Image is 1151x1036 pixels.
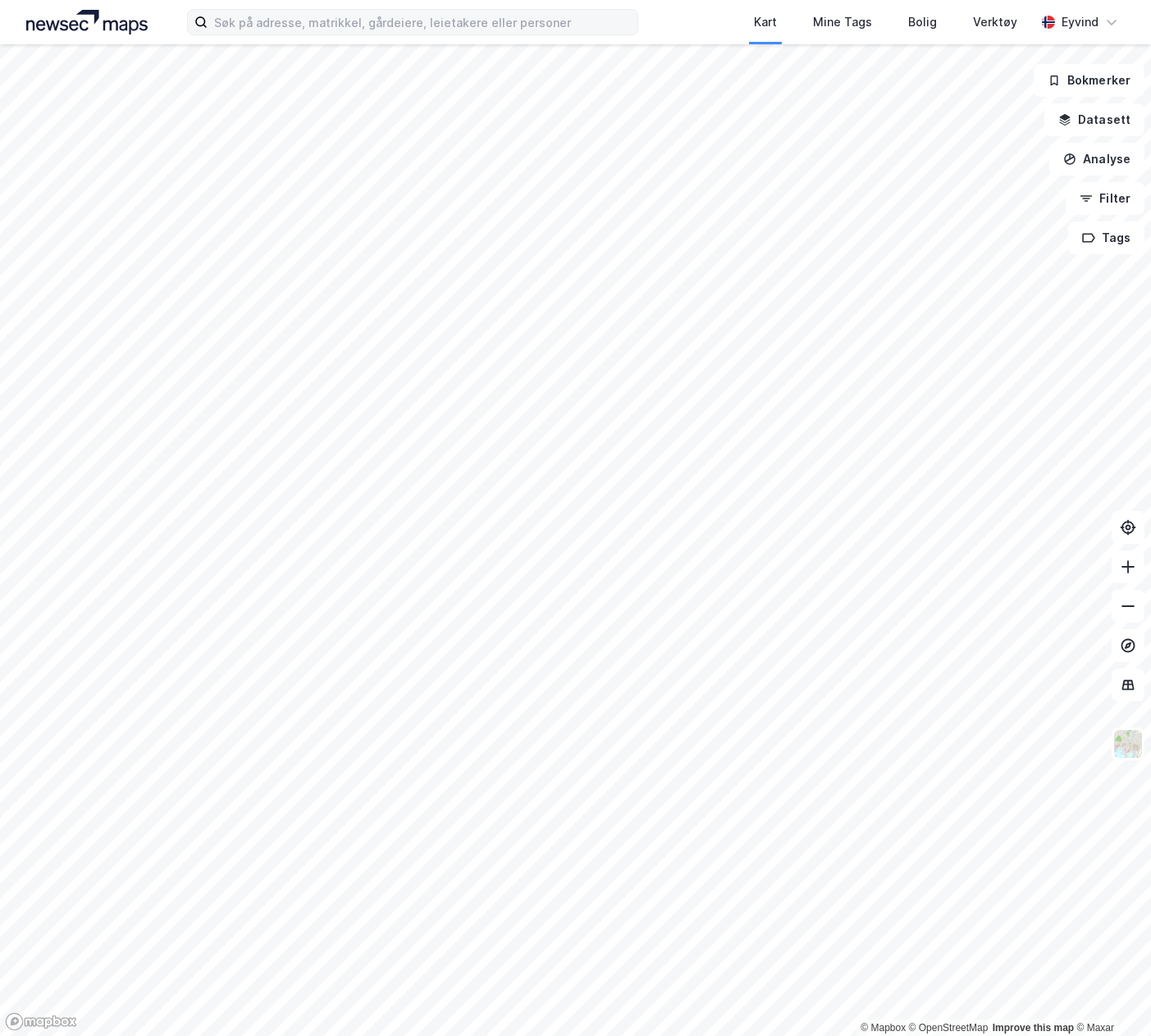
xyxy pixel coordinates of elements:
[909,1022,989,1034] a: OpenStreetMap
[908,12,937,32] div: Bolig
[754,12,777,32] div: Kart
[813,12,872,32] div: Mine Tags
[1069,957,1151,1036] iframe: Chat Widget
[993,1022,1074,1034] a: Improve this map
[26,10,148,34] img: logo.a4113a55bc3d86da70a041830d287a7e.svg
[1034,64,1144,97] button: Bokmerker
[1066,182,1144,215] button: Filter
[1062,12,1098,32] div: Eyvind
[1068,221,1144,254] button: Tags
[973,12,1017,32] div: Verktøy
[1049,143,1144,176] button: Analyse
[1044,103,1144,136] button: Datasett
[208,10,637,34] input: Søk på adresse, matrikkel, gårdeiere, leietakere eller personer
[5,1012,77,1031] a: Mapbox homepage
[861,1022,906,1034] a: Mapbox
[1069,957,1151,1036] div: Kontrollprogram for chat
[1112,728,1144,760] img: Z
